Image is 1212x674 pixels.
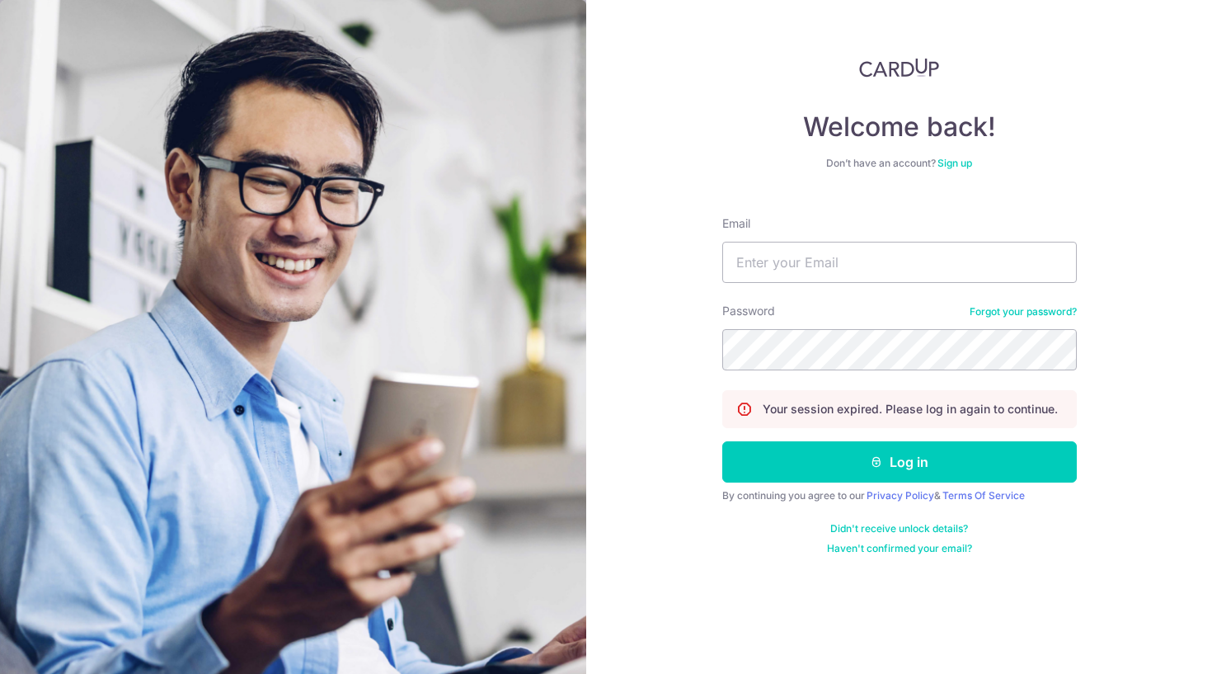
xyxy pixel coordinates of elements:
[830,522,968,535] a: Didn't receive unlock details?
[942,489,1025,502] a: Terms Of Service
[859,58,940,78] img: CardUp Logo
[722,242,1077,283] input: Enter your Email
[722,489,1077,502] div: By continuing you agree to our &
[937,157,972,169] a: Sign up
[722,215,750,232] label: Email
[722,111,1077,144] h4: Welcome back!
[867,489,934,502] a: Privacy Policy
[722,303,775,319] label: Password
[827,542,972,555] a: Haven't confirmed your email?
[722,441,1077,483] button: Log in
[722,157,1077,170] div: Don’t have an account?
[970,305,1077,318] a: Forgot your password?
[763,401,1058,417] p: Your session expired. Please log in again to continue.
